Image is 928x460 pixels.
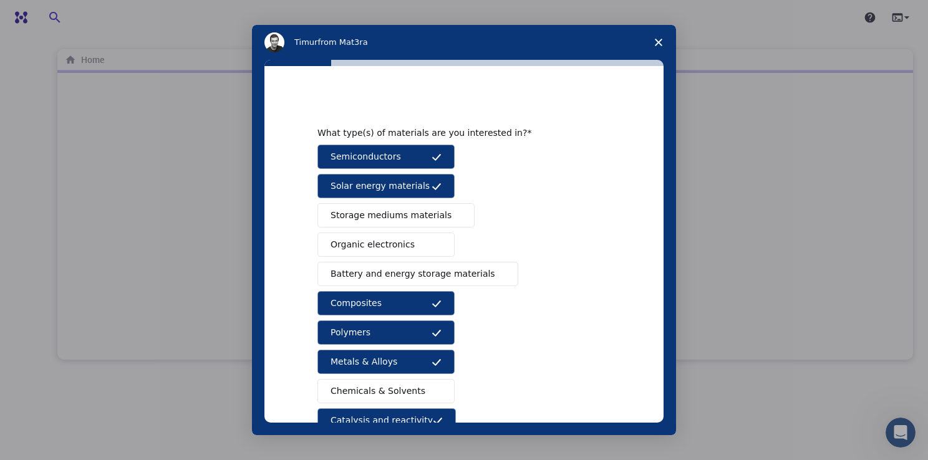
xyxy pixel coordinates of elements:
span: Semiconductors [331,150,401,163]
span: Polymers [331,326,370,339]
button: Chemicals & Solvents [317,379,455,403]
button: Semiconductors [317,145,455,169]
button: Metals & Alloys [317,350,455,374]
button: Catalysis and reactivity [317,408,456,433]
div: What type(s) of materials are you interested in? [317,127,592,138]
button: Solar energy materials [317,174,455,198]
span: Storage mediums materials [331,209,452,222]
span: Catalysis and reactivity [331,414,433,427]
span: Close survey [641,25,676,60]
span: Timur [294,37,317,47]
span: Composites [331,297,382,310]
button: Organic electronics [317,232,455,257]
span: Organic electronics [331,238,415,251]
img: Profile image for Timur [264,32,284,52]
button: Battery and energy storage materials [317,262,518,286]
span: Battery and energy storage materials [331,267,495,280]
button: Composites [317,291,455,315]
span: from Mat3ra [317,37,367,47]
span: Metals & Alloys [331,355,397,368]
span: Solar energy materials [331,180,430,193]
button: Polymers [317,320,455,345]
span: Chemicals & Solvents [331,385,425,398]
button: Storage mediums materials [317,203,475,228]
